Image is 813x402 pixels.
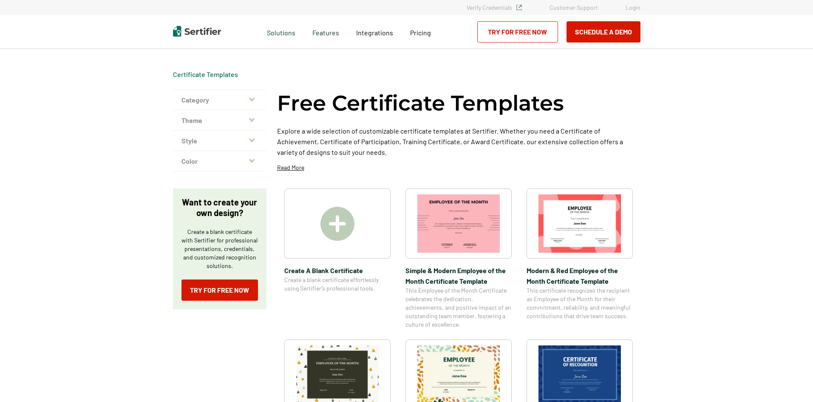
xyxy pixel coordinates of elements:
[181,197,258,218] p: Want to create your own design?
[410,26,431,37] a: Pricing
[173,70,238,78] a: Certificate Templates
[173,70,238,79] div: Breadcrumb
[538,194,621,253] img: Modern & Red Employee of the Month Certificate Template
[477,21,558,43] a: Try for Free Now
[181,279,258,301] a: Try for Free Now
[312,26,339,37] span: Features
[173,90,266,110] button: Category
[405,265,512,286] span: Simple & Modern Employee of the Month Certificate Template
[410,29,431,37] span: Pricing
[550,4,598,11] a: Customer Support
[277,89,564,117] h1: Free Certificate Templates
[467,4,522,11] a: Verify Credentials
[173,151,266,171] button: Color
[277,125,640,157] p: Explore a wide selection of customizable certificate templates at Sertifier. Whether you need a C...
[356,29,393,37] span: Integrations
[181,228,258,270] p: Create a blank certificate with Sertifier for professional presentations, credentials, and custom...
[173,26,221,37] img: Sertifier | Digital Credentialing Platform
[173,131,266,151] button: Style
[267,26,295,37] span: Solutions
[356,26,393,37] a: Integrations
[320,207,354,241] img: Create A Blank Certificate
[527,265,633,286] span: Modern & Red Employee of the Month Certificate Template
[527,286,633,320] span: This certificate recognizes the recipient as Employee of the Month for their commitment, reliabil...
[516,5,522,10] img: Verified
[626,4,640,11] a: Login
[405,286,512,329] span: This Employee of the Month Certificate celebrates the dedication, achievements, and positive impa...
[405,188,512,329] a: Simple & Modern Employee of the Month Certificate TemplateSimple & Modern Employee of the Month C...
[173,70,238,79] span: Certificate Templates
[417,194,500,253] img: Simple & Modern Employee of the Month Certificate Template
[277,163,304,172] p: Read More
[284,265,391,276] span: Create A Blank Certificate
[284,276,391,293] span: Create a blank certificate effortlessly using Sertifier’s professional tools.
[527,188,633,329] a: Modern & Red Employee of the Month Certificate TemplateModern & Red Employee of the Month Certifi...
[173,110,266,131] button: Theme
